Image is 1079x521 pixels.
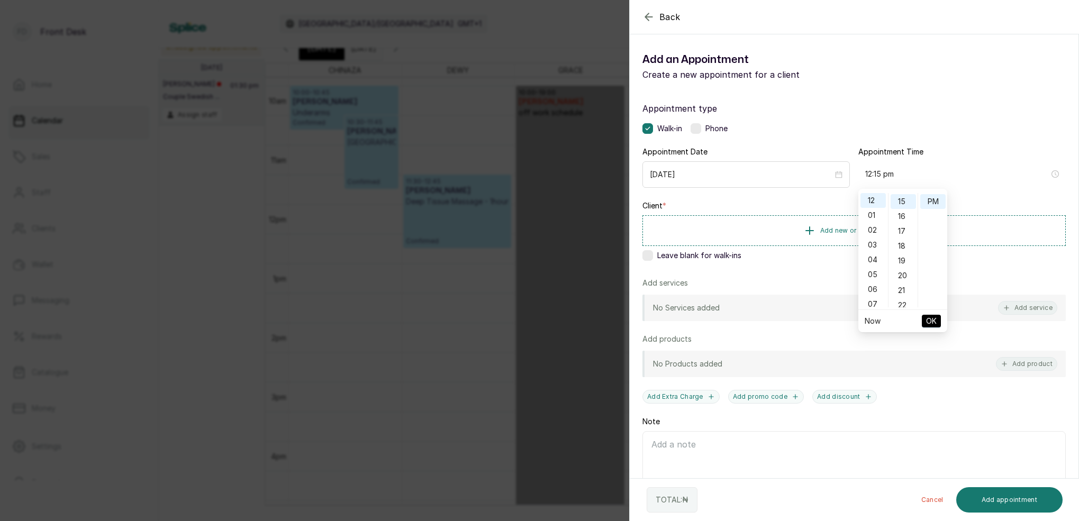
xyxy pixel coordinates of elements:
div: 20 [891,268,916,283]
div: 15 [891,194,916,209]
div: 06 [860,282,886,297]
button: Add new or select existing [642,215,1066,246]
div: 17 [891,224,916,239]
p: No Services added [653,303,720,313]
span: OK [926,311,937,331]
input: Select time [865,168,1049,180]
button: Cancel [913,487,952,513]
div: 02 [860,223,886,237]
a: Now [865,316,881,325]
button: Add promo code [728,390,804,404]
label: Note [642,416,660,427]
button: Back [642,11,681,23]
div: 19 [891,253,916,268]
button: Add discount [812,390,877,404]
p: Add products [642,334,692,344]
div: 05 [860,267,886,282]
p: Add services [642,278,688,288]
button: Add service [998,301,1057,315]
div: 16 [891,209,916,224]
label: Client [642,200,666,211]
p: Create a new appointment for a client [642,68,854,81]
div: 03 [860,237,886,252]
button: OK [922,315,941,327]
div: 12 [860,193,886,208]
h1: Add an Appointment [642,51,854,68]
div: 04 [860,252,886,267]
input: Select date [650,169,833,180]
span: Back [659,11,681,23]
label: Appointment Time [858,147,923,157]
span: Add new or select existing [820,226,905,235]
div: 07 [860,297,886,312]
label: Appointment type [642,102,1066,115]
span: Phone [705,123,728,134]
div: 22 [891,298,916,313]
div: PM [920,194,946,209]
button: Add Extra Charge [642,390,720,404]
button: Add appointment [956,487,1063,513]
label: Appointment Date [642,147,708,157]
p: TOTAL: ₦ [656,495,688,505]
div: 01 [860,208,886,223]
span: Walk-in [657,123,682,134]
div: 18 [891,239,916,253]
span: Leave blank for walk-ins [657,250,741,261]
button: Add product [996,357,1057,371]
div: 21 [891,283,916,298]
p: No Products added [653,359,722,369]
